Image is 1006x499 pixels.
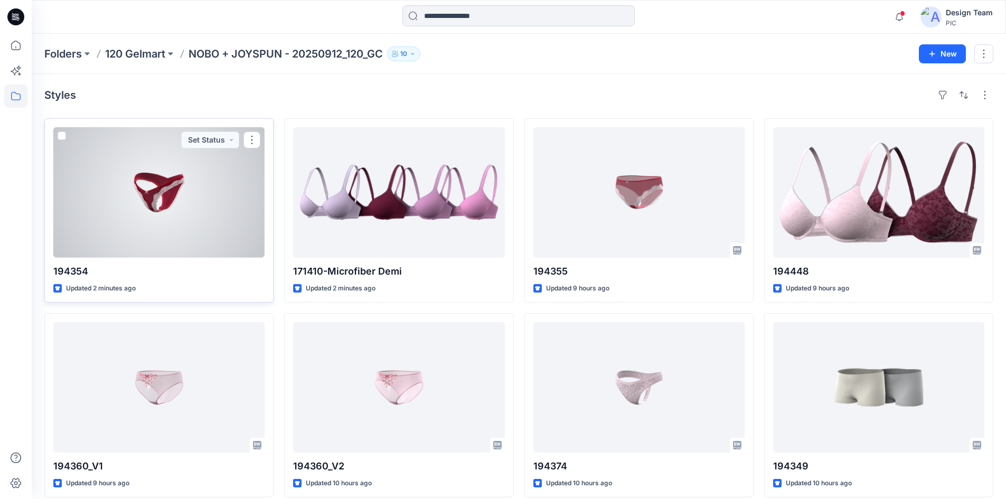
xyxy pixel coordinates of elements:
[53,322,265,453] a: 194360_V1
[66,283,136,294] p: Updated 2 minutes ago
[53,459,265,474] p: 194360_V1
[919,44,966,63] button: New
[53,127,265,258] a: 194354
[66,478,129,489] p: Updated 9 hours ago
[44,89,76,101] h4: Styles
[546,283,609,294] p: Updated 9 hours ago
[189,46,383,61] p: NOBO + JOYSPUN - 20250912_120_GC
[293,322,504,453] a: 194360_V2
[293,264,504,279] p: 171410-Microfiber Demi
[400,48,407,60] p: 10
[773,264,984,279] p: 194448
[306,478,372,489] p: Updated 10 hours ago
[773,459,984,474] p: 194349
[533,322,745,453] a: 194374
[533,459,745,474] p: 194374
[946,19,993,27] div: PIC
[293,459,504,474] p: 194360_V2
[946,6,993,19] div: Design Team
[786,478,852,489] p: Updated 10 hours ago
[773,127,984,258] a: 194448
[533,127,745,258] a: 194355
[293,127,504,258] a: 171410-Microfiber Demi
[920,6,942,27] img: avatar
[306,283,375,294] p: Updated 2 minutes ago
[773,322,984,453] a: 194349
[786,283,849,294] p: Updated 9 hours ago
[105,46,165,61] a: 120 Gelmart
[533,264,745,279] p: 194355
[387,46,420,61] button: 10
[53,264,265,279] p: 194354
[44,46,82,61] a: Folders
[546,478,612,489] p: Updated 10 hours ago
